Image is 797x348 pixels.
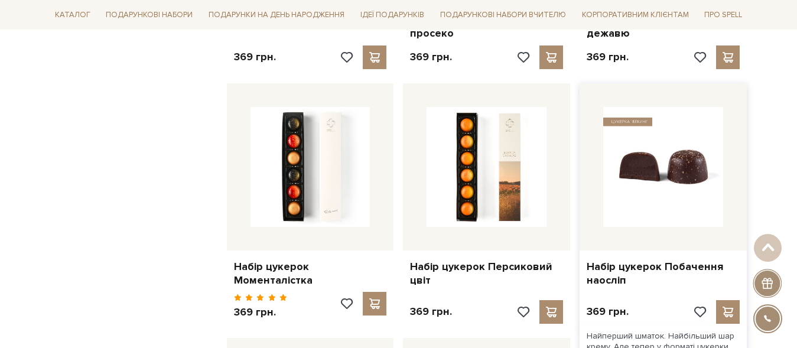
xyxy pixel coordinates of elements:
a: Набір цукерок Персиковий цвіт [410,260,563,288]
p: 369 грн. [410,305,452,318]
img: Набір цукерок Побачення наосліп [603,107,723,227]
p: 369 грн. [234,50,276,64]
a: Про Spell [700,6,747,24]
a: Корпоративним клієнтам [577,6,694,24]
p: 369 грн. [410,50,452,64]
a: Подарунки на День народження [204,6,349,24]
p: 369 грн. [587,50,629,64]
a: Набір цукерок Побачення наосліп [587,260,740,288]
p: 369 грн. [587,305,629,318]
a: Подарункові набори [101,6,197,24]
a: Ідеї подарунків [356,6,429,24]
a: Набір цукерок Моменталістка [234,260,387,288]
p: 369 грн. [234,305,288,319]
a: Подарункові набори Вчителю [435,5,571,25]
a: Каталог [50,6,95,24]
